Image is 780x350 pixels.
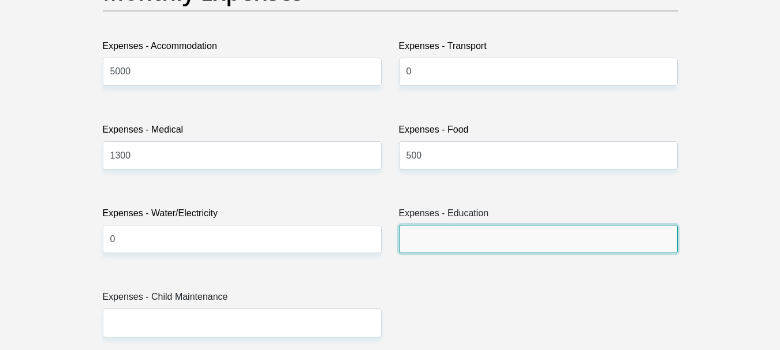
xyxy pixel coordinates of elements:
label: Expenses - Water/Electricity [103,206,382,225]
input: Expenses - Food [399,141,678,170]
label: Expenses - Medical [103,123,382,141]
input: Expenses - Child Maintenance [103,308,382,337]
input: Expenses - Medical [103,141,382,170]
label: Expenses - Accommodation [103,39,382,58]
input: Expenses - Education [399,225,678,253]
label: Expenses - Food [399,123,678,141]
input: Expenses - Water/Electricity [103,225,382,253]
label: Expenses - Education [399,206,678,225]
label: Expenses - Child Maintenance [103,290,382,308]
input: Expenses - Accommodation [103,58,382,86]
input: Expenses - Transport [399,58,678,86]
label: Expenses - Transport [399,39,678,58]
